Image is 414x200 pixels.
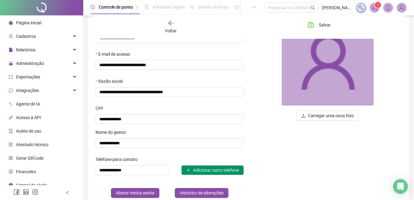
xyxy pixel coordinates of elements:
span: Integrações [16,88,39,93]
label: E-mail de acesso [96,51,134,58]
span: Histórico de alterações [180,190,223,196]
span: clock-circle [91,5,95,9]
span: 1 [377,3,379,7]
span: Página inicial [16,20,41,25]
img: 72261 [282,14,374,106]
label: Telefone para contato [96,156,141,163]
span: Salvar [319,22,331,28]
span: Acesso à API [16,115,41,120]
span: Aceite de uso [16,129,41,134]
span: home [9,21,13,25]
span: Cadastros [16,34,36,39]
span: Carregar uma nova foto [308,112,354,119]
span: qrcode [9,156,13,160]
span: Gestão de férias [198,5,229,10]
span: dashboard [235,5,239,9]
button: uploadCarregar uma nova foto [296,111,359,121]
button: Histórico de alterações [175,188,228,198]
span: arrow-left [168,20,174,26]
span: linkedin [23,189,29,195]
span: user-add [9,34,13,38]
span: bell [385,5,391,10]
span: info-circle [9,183,13,187]
span: [PERSON_NAME] E EMPORIO [322,4,352,11]
span: api [9,115,13,120]
span: export [9,75,13,79]
img: 72261 [397,3,406,12]
span: Admissão digital [153,5,184,10]
span: save [308,22,314,28]
span: instagram [32,189,38,195]
button: Alterar minha senha [111,188,159,198]
sup: 1 [375,2,381,8]
span: facebook [14,189,20,195]
span: lock [9,61,13,66]
span: Controle de ponto [99,5,133,10]
span: Exportações [16,74,40,79]
span: audit [9,129,13,133]
span: Adicionar outro telefone [193,167,239,174]
span: plus [186,168,191,172]
img: sparkle-icon.fc2bf0ac1784a2077858766a79e2daf3.svg [358,4,364,11]
span: solution [9,142,13,147]
span: Administração [16,61,44,66]
label: CPF [96,105,108,112]
span: sync [9,88,13,93]
span: file [9,48,13,52]
span: ellipsis [252,5,256,9]
span: upload [301,114,305,118]
span: notification [372,5,377,10]
span: left [65,190,70,195]
div: Open Intercom Messenger [393,179,408,194]
span: Atestado técnico [16,142,48,147]
span: file-done [145,5,149,9]
span: dollar [9,170,13,174]
button: plusAdicionar outro telefone [181,165,244,175]
span: Gerar QRCode [16,156,43,161]
span: Central de ajuda [16,183,47,188]
label: Razão social [96,78,127,85]
span: search [310,6,315,10]
span: Financeiro [16,169,36,174]
span: Voltar [165,28,177,33]
span: sun [190,5,194,9]
label: Nome do gestor [96,129,130,136]
span: Agente de IA [16,102,40,106]
span: Relatórios [16,47,35,52]
span: Alterar minha senha [116,190,154,196]
span: pushpin [135,6,139,9]
button: Salvar [303,20,335,30]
